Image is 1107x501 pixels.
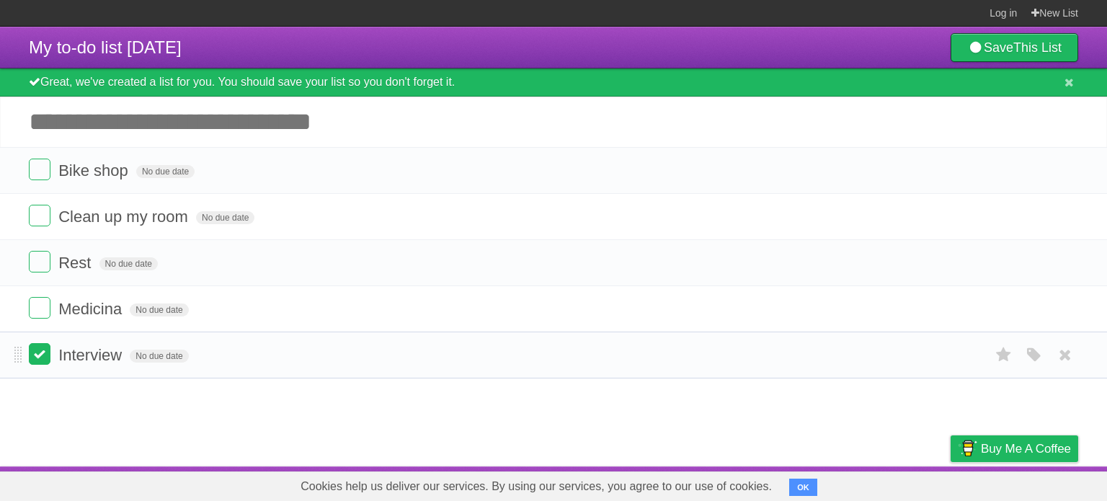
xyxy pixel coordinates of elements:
a: SaveThis List [951,33,1078,62]
label: Done [29,159,50,180]
span: My to-do list [DATE] [29,37,182,57]
span: No due date [136,165,195,178]
span: Rest [58,254,94,272]
label: Done [29,297,50,319]
b: This List [1013,40,1062,55]
span: Buy me a coffee [981,436,1071,461]
span: No due date [130,303,188,316]
a: Privacy [932,470,969,497]
label: Done [29,205,50,226]
span: Cookies help us deliver our services. By using our services, you agree to our use of cookies. [286,472,786,501]
span: No due date [196,211,254,224]
span: Clean up my room [58,208,192,226]
span: No due date [99,257,158,270]
span: Interview [58,346,125,364]
a: About [759,470,789,497]
a: Buy me a coffee [951,435,1078,462]
label: Done [29,343,50,365]
a: Terms [883,470,915,497]
button: OK [789,479,817,496]
span: Bike shop [58,161,132,179]
span: Medicina [58,300,125,318]
a: Developers [806,470,865,497]
label: Done [29,251,50,272]
img: Buy me a coffee [958,436,977,461]
label: Star task [990,343,1018,367]
span: No due date [130,350,188,363]
a: Suggest a feature [987,470,1078,497]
